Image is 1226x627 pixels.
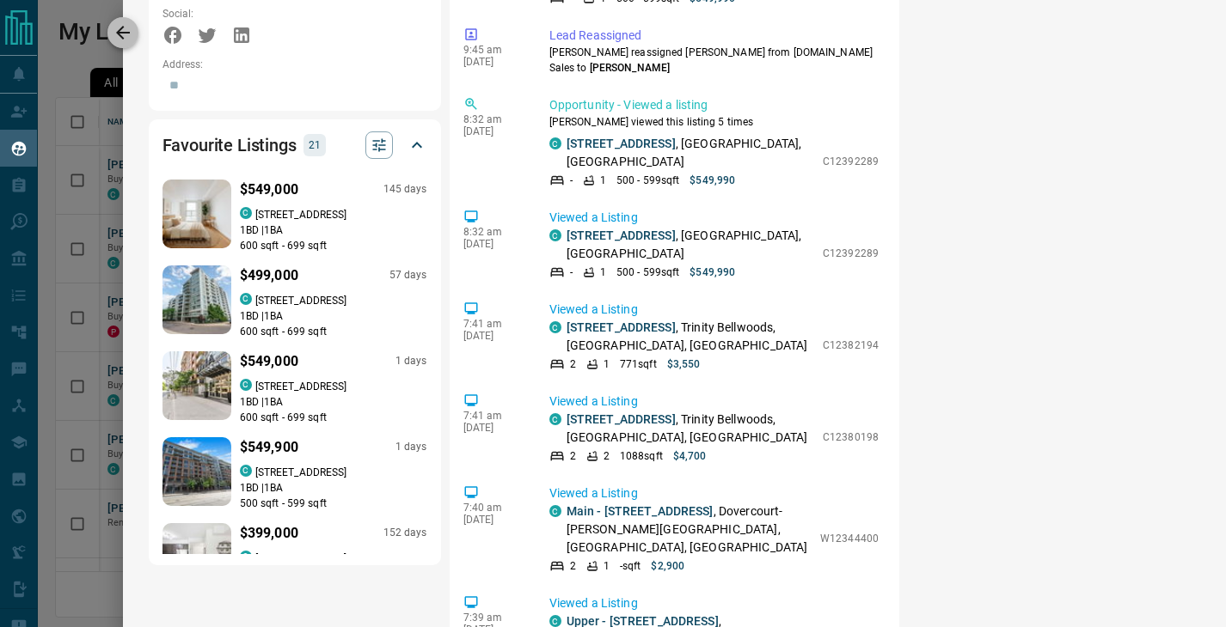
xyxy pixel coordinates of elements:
p: C12392289 [823,154,879,169]
p: C12382194 [823,338,879,353]
p: Viewed a Listing [549,484,879,502]
p: [PERSON_NAME] viewed this listing 5 times [549,114,879,130]
a: [STREET_ADDRESS] [567,412,676,426]
p: Lead Reassigned [549,27,879,45]
p: [DATE] [463,422,524,434]
p: 2 [570,356,576,372]
span: [PERSON_NAME] [590,62,670,74]
p: [DATE] [463,330,524,342]
div: condos.ca [240,293,252,305]
a: Main - [STREET_ADDRESS] [567,504,714,518]
p: 600 sqft - 699 sqft [240,238,427,253]
a: Favourited listing$499,00057 dayscondos.ca[STREET_ADDRESS]1BD |1BA600 sqft - 699 sqft [162,262,427,339]
p: 9:45 am [463,44,524,56]
img: Favourited listing [150,523,242,592]
p: 1 BD | 1 BA [240,308,427,324]
p: 1 BD | 1 BA [240,394,427,410]
p: , Trinity Bellwoods, [GEOGRAPHIC_DATA], [GEOGRAPHIC_DATA] [567,411,814,447]
div: condos.ca [240,551,252,563]
p: 1 [604,356,610,372]
a: Favourited listing$399,000152 dayscondos.ca[STREET_ADDRESS] [162,520,427,597]
img: Favourited listing [144,265,248,334]
p: 1088 sqft [620,448,663,464]
p: $549,000 [240,180,298,200]
p: 500 - 599 sqft [616,265,679,280]
p: Address: [162,57,427,72]
p: [STREET_ADDRESS] [255,207,347,222]
p: $549,990 [690,265,735,280]
p: [DATE] [463,56,524,68]
a: [STREET_ADDRESS] [567,320,676,334]
p: W12344400 [820,531,879,546]
p: [PERSON_NAME] reassigned [PERSON_NAME] from [DOMAIN_NAME] Sales to [549,45,879,76]
p: C12380198 [823,429,879,445]
p: 1 days [395,440,427,454]
a: [STREET_ADDRESS] [567,137,676,150]
p: Social: [162,6,291,21]
p: 57 days [389,268,427,283]
p: 7:41 am [463,318,524,330]
div: condos.ca [549,229,561,241]
div: condos.ca [549,137,561,149]
div: condos.ca [240,207,252,219]
p: 8:32 am [463,113,524,125]
p: , [GEOGRAPHIC_DATA], [GEOGRAPHIC_DATA] [567,227,814,263]
div: condos.ca [549,413,561,425]
p: 500 - 599 sqft [616,173,679,188]
div: Favourite Listings21 [162,125,427,166]
p: 21 [309,136,321,155]
p: 1 days [395,354,427,368]
p: 2 [570,558,576,574]
p: [STREET_ADDRESS] [255,551,347,566]
p: Opportunity - Viewed a listing [549,96,879,114]
p: [STREET_ADDRESS] [255,465,347,480]
div: condos.ca [240,465,252,477]
div: condos.ca [549,615,561,627]
p: 7:40 am [463,502,524,514]
p: 7:41 am [463,410,524,422]
p: , Dovercourt-[PERSON_NAME][GEOGRAPHIC_DATA], [GEOGRAPHIC_DATA], [GEOGRAPHIC_DATA] [567,502,812,557]
p: 1 BD | 1 BA [240,222,427,238]
p: Viewed a Listing [549,594,879,612]
p: $399,000 [240,523,298,544]
p: Viewed a Listing [549,393,879,411]
a: Favourited listing$549,9001 dayscondos.ca[STREET_ADDRESS]1BD |1BA500 sqft - 599 sqft [162,434,427,511]
p: 1 [604,558,610,574]
p: - [570,265,573,280]
p: 500 sqft - 599 sqft [240,496,427,511]
p: 152 days [383,526,427,540]
h2: Favourite Listings [162,131,297,159]
p: Viewed a Listing [549,209,879,227]
p: $2,900 [651,558,684,574]
p: 1 [600,265,606,280]
p: 2 [604,448,610,464]
p: - [570,173,573,188]
div: condos.ca [549,321,561,333]
a: Favourited listing$549,0001 dayscondos.ca[STREET_ADDRESS]1BD |1BA600 sqft - 699 sqft [162,348,427,425]
p: , [GEOGRAPHIC_DATA], [GEOGRAPHIC_DATA] [567,135,814,171]
p: $549,990 [690,173,735,188]
div: condos.ca [240,379,252,391]
p: $3,550 [667,356,701,372]
p: 1 [600,173,606,188]
p: [STREET_ADDRESS] [255,379,347,394]
p: $4,700 [673,448,707,464]
p: 7:39 am [463,612,524,624]
p: 145 days [383,182,427,197]
p: [STREET_ADDRESS] [255,293,347,308]
img: Favourited listing [144,437,248,506]
p: , Trinity Bellwoods, [GEOGRAPHIC_DATA], [GEOGRAPHIC_DATA] [567,319,814,355]
div: condos.ca [549,505,561,517]
p: 600 sqft - 699 sqft [240,410,427,425]
p: [DATE] [463,125,524,137]
p: - sqft [620,558,641,574]
p: $549,000 [240,351,298,372]
p: Viewed a Listing [549,301,879,319]
p: 1 BD | 1 BA [240,480,427,496]
p: 771 sqft [620,356,657,372]
p: [DATE] [463,238,524,250]
p: $499,000 [240,265,298,286]
p: 8:32 am [463,226,524,238]
p: 2 [570,448,576,464]
img: Favourited listing [144,180,248,248]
